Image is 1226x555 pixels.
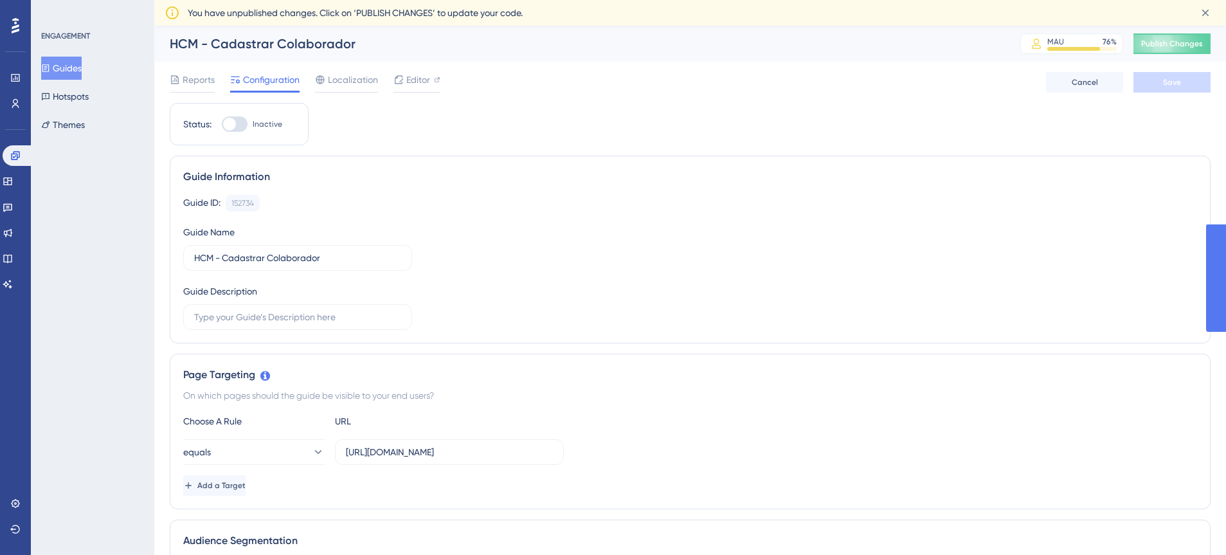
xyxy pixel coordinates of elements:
button: Save [1133,72,1211,93]
span: Publish Changes [1141,39,1203,49]
input: yourwebsite.com/path [346,445,553,459]
div: Choose A Rule [183,414,325,429]
button: equals [183,439,325,465]
div: Audience Segmentation [183,533,1197,549]
div: Guide Description [183,284,257,299]
span: Configuration [243,72,300,87]
div: On which pages should the guide be visible to your end users? [183,388,1197,403]
button: Add a Target [183,475,246,496]
iframe: UserGuiding AI Assistant Launcher [1172,504,1211,543]
span: Inactive [253,119,282,129]
span: Reports [183,72,215,87]
button: Cancel [1046,72,1123,93]
div: Status: [183,116,212,132]
input: Type your Guide’s Description here [194,310,401,324]
div: URL [335,414,476,429]
div: 152734 [231,198,254,208]
div: Guide ID: [183,195,221,212]
span: Add a Target [197,480,246,491]
span: Save [1163,77,1181,87]
span: Editor [406,72,430,87]
input: Type your Guide’s Name here [194,251,401,265]
div: Page Targeting [183,367,1197,383]
div: Guide Information [183,169,1197,185]
div: MAU [1047,37,1064,47]
button: Publish Changes [1133,33,1211,54]
div: Guide Name [183,224,235,240]
button: Themes [41,113,85,136]
button: Guides [41,57,82,80]
div: 76 % [1103,37,1117,47]
div: ENGAGEMENT [41,31,90,41]
div: HCM - Cadastrar Colaborador [170,35,988,53]
span: equals [183,444,211,460]
span: Localization [328,72,378,87]
span: You have unpublished changes. Click on ‘PUBLISH CHANGES’ to update your code. [188,5,523,21]
span: Cancel [1072,77,1098,87]
button: Hotspots [41,85,89,108]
